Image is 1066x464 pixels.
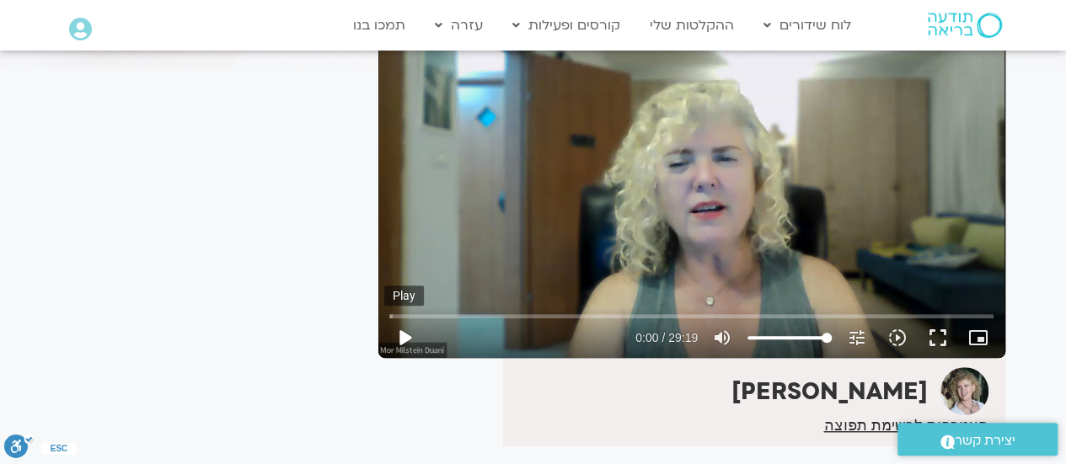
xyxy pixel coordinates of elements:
strong: [PERSON_NAME] [731,376,928,408]
a: הצטרפות לרשימת תפוצה [823,418,988,433]
span: יצירת קשר [955,429,1015,452]
img: מור דואני [940,367,988,415]
a: תמכו בנו [345,9,414,41]
a: קורסים ופעילות [504,9,629,41]
a: עזרה [426,9,491,41]
a: ההקלטות שלי [641,9,742,41]
a: יצירת קשר [897,423,1058,456]
a: לוח שידורים [755,9,860,41]
img: תודעה בריאה [928,13,1002,38]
